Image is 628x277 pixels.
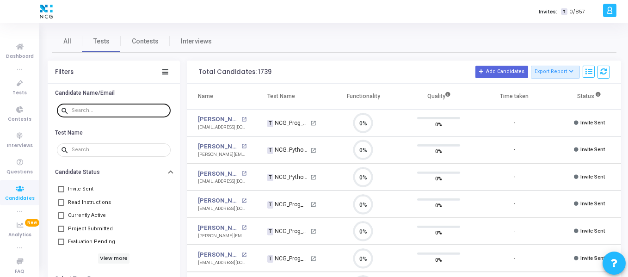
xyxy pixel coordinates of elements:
[310,148,316,154] mat-icon: open_in_new
[132,37,159,46] span: Contests
[198,151,246,158] div: [PERSON_NAME][EMAIL_ADDRESS][DOMAIN_NAME]
[475,66,528,78] button: Add Candidates
[55,169,100,176] h6: Candidate Status
[198,178,246,185] div: [EMAIL_ADDRESS][DOMAIN_NAME]
[241,171,246,176] mat-icon: open_in_new
[241,225,246,230] mat-icon: open_in_new
[198,124,246,131] div: [EMAIL_ADDRESS][DOMAIN_NAME]
[401,84,476,110] th: Quality
[310,202,316,208] mat-icon: open_in_new
[181,37,212,46] span: Interviews
[267,254,309,263] div: NCG_Prog_JavaFS_2025_Test
[37,2,55,21] img: logo
[72,147,167,153] input: Search...
[310,228,316,234] mat-icon: open_in_new
[569,8,585,16] span: 0/857
[580,228,605,234] span: Invite Sent
[198,205,246,212] div: [EMAIL_ADDRESS][DOMAIN_NAME]
[241,117,246,122] mat-icon: open_in_new
[98,253,130,264] h6: View more
[435,147,442,156] span: 0%
[198,91,213,101] div: Name
[6,53,34,61] span: Dashboard
[198,115,239,124] a: [PERSON_NAME]
[267,201,273,209] span: T
[48,86,180,100] button: Candidate Name/Email
[12,89,27,97] span: Tests
[198,196,239,205] a: [PERSON_NAME]
[6,168,33,176] span: Questions
[513,173,515,181] div: -
[267,173,309,181] div: NCG_Python FS_Developer_2025
[241,198,246,203] mat-icon: open_in_new
[48,125,180,140] button: Test Name
[326,84,401,110] th: Functionality
[198,233,246,240] div: [PERSON_NAME][EMAIL_ADDRESS][DOMAIN_NAME]
[500,91,529,101] div: Time taken
[5,195,35,203] span: Candidates
[68,236,115,247] span: Evaluation Pending
[552,84,627,110] th: Status
[198,259,246,266] div: [EMAIL_ADDRESS][DOMAIN_NAME]
[198,169,239,179] a: [PERSON_NAME]
[241,144,246,149] mat-icon: open_in_new
[68,184,93,195] span: Invite Sent
[267,147,273,154] span: T
[310,120,316,126] mat-icon: open_in_new
[531,66,580,79] button: Export Report
[435,174,442,183] span: 0%
[198,68,271,76] div: Total Candidates: 1739
[267,120,273,127] span: T
[68,223,113,234] span: Project Submitted
[580,120,605,126] span: Invite Sent
[267,174,273,181] span: T
[267,228,273,235] span: T
[435,228,442,237] span: 0%
[580,255,605,261] span: Invite Sent
[68,210,106,221] span: Currently Active
[55,90,115,97] h6: Candidate Name/Email
[513,119,515,127] div: -
[267,200,309,209] div: NCG_Prog_JavaFS_2025_Test
[310,256,316,262] mat-icon: open_in_new
[15,268,25,276] span: FAQ
[580,147,605,153] span: Invite Sent
[435,255,442,264] span: 0%
[25,219,39,227] span: New
[48,165,180,179] button: Candidate Status
[198,250,239,259] a: [PERSON_NAME]
[580,174,605,180] span: Invite Sent
[7,142,33,150] span: Interviews
[580,201,605,207] span: Invite Sent
[267,146,309,154] div: NCG_Python FS_Developer_2025
[310,174,316,180] mat-icon: open_in_new
[241,252,246,258] mat-icon: open_in_new
[267,227,309,235] div: NCG_Prog_JavaFS_2025_Test
[8,116,31,123] span: Contests
[435,201,442,210] span: 0%
[72,108,167,113] input: Search...
[267,255,273,263] span: T
[435,119,442,129] span: 0%
[513,200,515,208] div: -
[198,142,239,151] a: [PERSON_NAME]
[8,231,31,239] span: Analytics
[267,119,309,127] div: NCG_Prog_JavaFS_2025_Test
[513,146,515,154] div: -
[55,129,83,136] h6: Test Name
[93,37,110,46] span: Tests
[561,8,567,15] span: T
[61,146,72,154] mat-icon: search
[63,37,71,46] span: All
[513,255,515,263] div: -
[539,8,557,16] label: Invites:
[256,84,326,110] th: Test Name
[198,223,239,233] a: [PERSON_NAME]
[513,228,515,235] div: -
[61,106,72,115] mat-icon: search
[55,68,74,76] div: Filters
[68,197,111,208] span: Read Instructions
